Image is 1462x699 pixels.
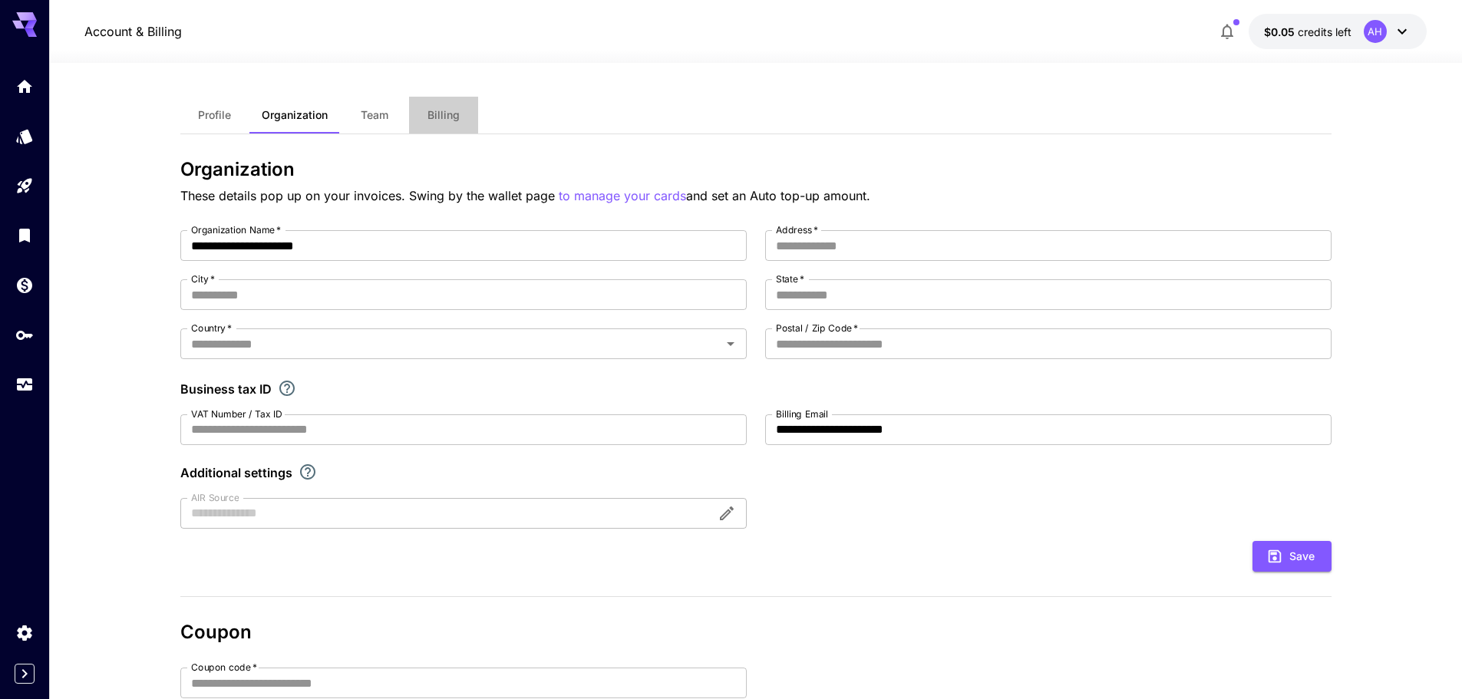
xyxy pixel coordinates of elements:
button: Open [720,333,741,354]
p: Additional settings [180,463,292,482]
span: and set an Auto top-up amount. [686,188,870,203]
span: These details pop up on your invoices. Swing by the wallet page [180,188,559,203]
h3: Organization [180,159,1332,180]
a: Account & Billing [84,22,182,41]
button: $0.05AH [1249,14,1427,49]
span: credits left [1298,25,1351,38]
button: Save [1252,541,1332,572]
label: AIR Source [191,491,239,504]
div: API Keys [15,325,34,345]
button: to manage your cards [559,186,686,206]
label: State [776,272,804,285]
svg: Explore additional customization settings [299,463,317,481]
p: Business tax ID [180,380,272,398]
span: Billing [427,108,460,122]
label: VAT Number / Tax ID [191,407,282,420]
div: Playground [15,176,34,196]
div: Wallet [15,275,34,295]
label: Country [191,321,232,335]
div: Usage [15,375,34,394]
div: Models [15,127,34,146]
div: Library [15,226,34,245]
label: Organization Name [191,223,281,236]
label: Postal / Zip Code [776,321,858,335]
span: Profile [198,108,231,122]
span: Team [361,108,388,122]
label: Coupon code [191,661,257,674]
div: Home [15,77,34,96]
h3: Coupon [180,622,1332,643]
nav: breadcrumb [84,22,182,41]
svg: If you are a business tax registrant, please enter your business tax ID here. [278,379,296,397]
label: City [191,272,215,285]
div: AH [1364,20,1387,43]
span: $0.05 [1264,25,1298,38]
label: Address [776,223,818,236]
span: Organization [262,108,328,122]
button: Expand sidebar [15,664,35,684]
label: Billing Email [776,407,828,420]
div: Settings [15,623,34,642]
div: $0.05 [1264,24,1351,40]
